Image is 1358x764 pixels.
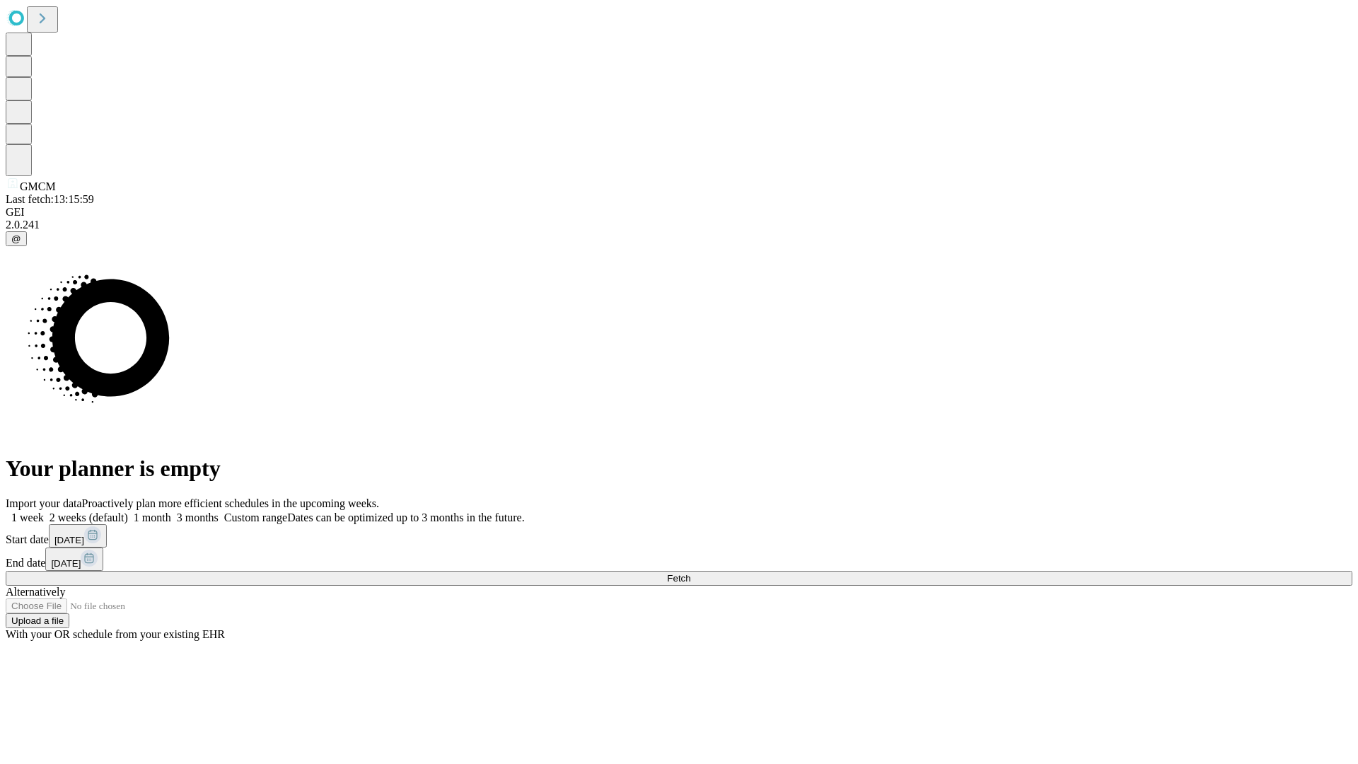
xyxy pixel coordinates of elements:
[11,511,44,523] span: 1 week
[287,511,524,523] span: Dates can be optimized up to 3 months in the future.
[6,586,65,598] span: Alternatively
[134,511,171,523] span: 1 month
[11,233,21,244] span: @
[6,497,82,509] span: Import your data
[6,456,1352,482] h1: Your planner is empty
[667,573,690,584] span: Fetch
[6,193,94,205] span: Last fetch: 13:15:59
[50,511,128,523] span: 2 weeks (default)
[6,219,1352,231] div: 2.0.241
[82,497,379,509] span: Proactively plan more efficient schedules in the upcoming weeks.
[20,180,56,192] span: GMCM
[6,628,225,640] span: With your OR schedule from your existing EHR
[6,231,27,246] button: @
[49,524,107,548] button: [DATE]
[224,511,287,523] span: Custom range
[45,548,103,571] button: [DATE]
[6,613,69,628] button: Upload a file
[6,206,1352,219] div: GEI
[6,548,1352,571] div: End date
[6,524,1352,548] div: Start date
[177,511,219,523] span: 3 months
[51,558,81,569] span: [DATE]
[6,571,1352,586] button: Fetch
[54,535,84,545] span: [DATE]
